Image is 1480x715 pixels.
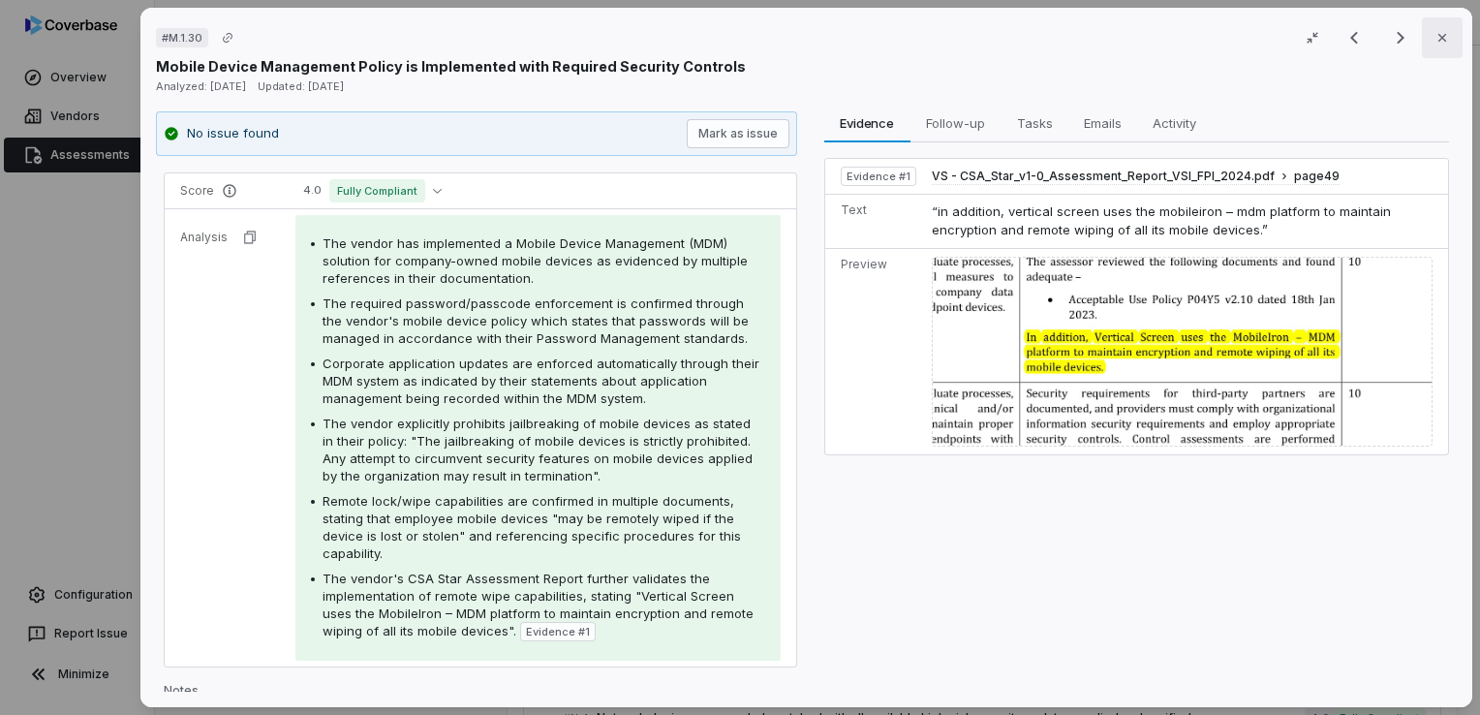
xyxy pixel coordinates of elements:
p: Notes [164,683,797,706]
button: Mark as issue [686,119,788,148]
p: Score [180,183,272,199]
p: Mobile Device Management Policy is Implemented with Required Security Controls [156,56,746,77]
span: Remote lock/wipe capabilities are confirmed in multiple documents, stating that employee mobile d... [323,493,741,561]
span: The vendor explicitly prohibits jailbreaking of mobile devices as stated in their policy: "The ja... [323,416,753,483]
p: Analysis [180,230,228,245]
span: Evidence # 1 [526,624,590,639]
span: Follow-up [918,110,993,136]
img: 368ef3442bc3417e87e34c2f01e6a04c_original.jpg_w1200.jpg [932,257,1433,448]
span: The vendor's CSA Star Assessment Report further validates the implementation of remote wipe capab... [323,571,754,638]
button: Copy link [210,20,245,55]
span: Fully Compliant [329,179,425,202]
span: Evidence [832,110,902,136]
button: Next result [1381,26,1420,49]
button: VS - CSA_Star_v1-0_Assessment_Report_VSI_FPI_2024.pdfpage49 [932,169,1340,185]
p: No issue found [187,124,279,143]
span: Emails [1075,110,1128,136]
button: 4.0Fully Compliant [295,179,449,202]
span: Evidence # 1 [846,169,910,184]
span: # M.1.30 [162,30,202,46]
span: Corporate application updates are enforced automatically through their MDM system as indicated by... [323,356,759,406]
span: Tasks [1008,110,1060,136]
td: Text [824,194,923,248]
span: Updated: [DATE] [258,79,344,93]
span: The vendor has implemented a Mobile Device Management (MDM) solution for company-owned mobile dev... [323,235,748,286]
span: page 49 [1294,169,1340,184]
span: “in addition, vertical screen uses the mobileiron – mdm platform to maintain encryption and remot... [932,203,1391,238]
button: Previous result [1335,26,1373,49]
td: Preview [824,248,923,454]
span: Activity [1144,110,1203,136]
span: Analyzed: [DATE] [156,79,246,93]
span: The required password/passcode enforcement is confirmed through the vendor's mobile device policy... [323,295,749,346]
span: VS - CSA_Star_v1-0_Assessment_Report_VSI_FPI_2024.pdf [932,169,1275,184]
